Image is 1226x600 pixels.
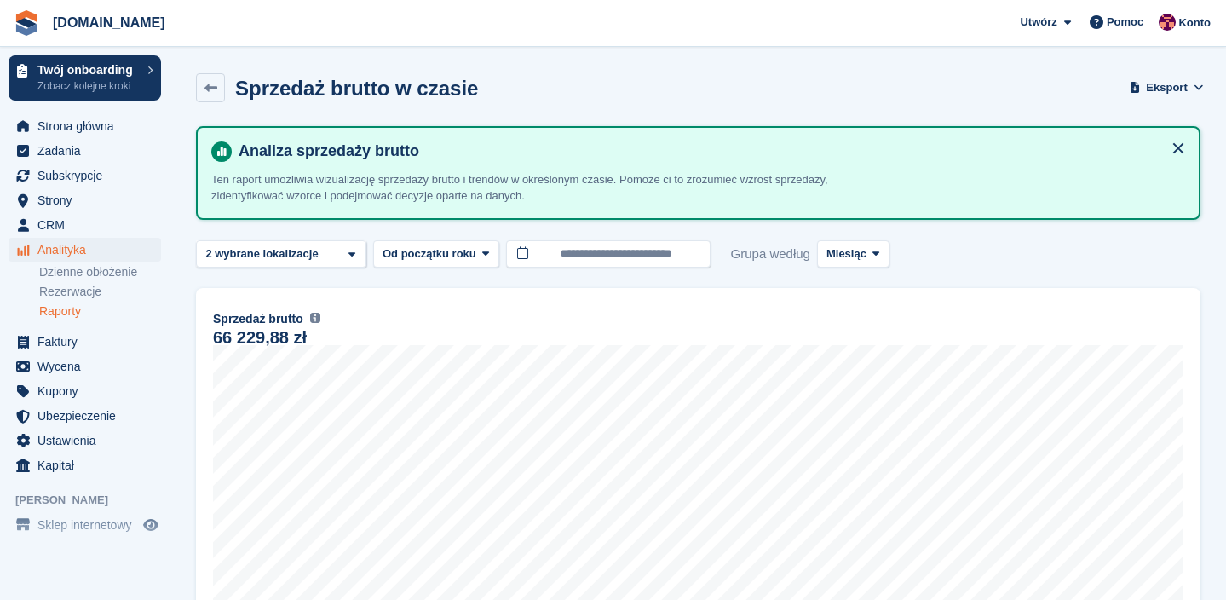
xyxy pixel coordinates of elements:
button: Eksport [1133,73,1200,101]
span: Utwórz [1020,14,1056,31]
span: Miesiąc [826,245,866,262]
a: menu [9,213,161,237]
a: menu [9,429,161,453]
a: Raporty [39,303,161,320]
span: Kapitał [37,453,140,477]
p: Ten raport umożliwia wizualizację sprzedaży brutto i trendów w określonym czasie. Pomoże ci to zr... [211,171,850,205]
a: Podgląd sklepu [141,515,161,535]
span: [PERSON_NAME] [15,492,170,509]
div: 2 wybrane lokalizacje [203,245,325,262]
h4: Analiza sprzedaży brutto [232,141,1185,161]
span: Zadania [37,139,140,163]
span: Sklep internetowy [37,513,140,537]
a: menu [9,139,161,163]
span: Grupa według [731,240,810,268]
a: Dzienne obłożenie [39,264,161,280]
span: Pomoc [1107,14,1143,31]
span: Kupony [37,379,140,403]
span: Faktury [37,330,140,354]
span: Subskrypcje [37,164,140,187]
a: menu [9,404,161,428]
span: Konto [1178,14,1211,32]
a: [DOMAIN_NAME] [46,9,172,37]
a: menu [9,238,161,262]
img: icon-info-grey-7440780725fd019a000dd9b08b2336e03edf1995a4989e88bcd33f0948082b44.svg [310,313,320,323]
a: menu [9,355,161,378]
button: Miesiąc [817,240,889,268]
span: Ustawienia [37,429,140,453]
img: stora-icon-8386f47178a22dfd0bd8f6a31ec36ba5ce8667c1dd55bd0f319d3a0aa187defe.svg [14,10,39,36]
a: menu [9,330,161,354]
span: Sprzedaż brutto [213,310,303,328]
a: Rezerwacje [39,284,161,300]
span: Ubezpieczenie [37,404,140,428]
p: Twój onboarding [37,64,139,76]
a: menu [9,114,161,138]
img: Mateusz Kacwin [1159,14,1176,31]
button: Od początku roku [373,240,499,268]
span: Strona główna [37,114,140,138]
a: menu [9,188,161,212]
a: Twój onboarding Zobacz kolejne kroki [9,55,161,101]
span: Eksport [1146,79,1187,96]
span: Strony [37,188,140,212]
h2: Sprzedaż brutto w czasie [235,77,478,100]
p: Zobacz kolejne kroki [37,78,139,94]
span: Od początku roku [383,245,476,262]
span: Analityka [37,238,140,262]
span: CRM [37,213,140,237]
span: Wycena [37,355,140,378]
a: menu [9,513,161,537]
a: menu [9,379,161,403]
a: menu [9,453,161,477]
a: menu [9,164,161,187]
div: 66 229,88 zł [213,331,307,345]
